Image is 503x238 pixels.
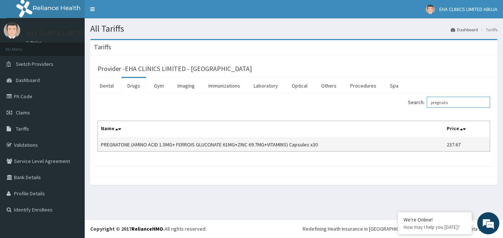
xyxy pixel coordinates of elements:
td: 237.67 [444,138,490,152]
h1: All Tariffs [90,24,497,33]
a: Optical [286,78,313,93]
a: Dashboard [451,26,478,33]
input: Search: [427,97,490,108]
div: Redefining Heath Insurance in [GEOGRAPHIC_DATA] using Telemedicine and Data Science! [303,225,497,232]
th: Name [98,121,444,138]
a: Procedures [344,78,382,93]
a: Imaging [172,78,201,93]
span: Switch Providers [16,61,53,67]
span: Tariffs [16,125,29,132]
a: RelianceHMO [131,225,163,232]
span: EHA CLINICS LIMITED ABUJA [439,6,497,13]
span: Dashboard [16,77,40,84]
img: d_794563401_company_1708531726252_794563401 [14,37,30,55]
div: Minimize live chat window [121,4,138,21]
a: Dental [94,78,120,93]
img: User Image [4,22,20,39]
h3: Tariffs [94,44,111,50]
label: Search: [408,97,490,108]
li: Tariffs [479,26,497,33]
td: PREGNATONE (AMINO ACID 1.5MG+ FERROIS GLUCONATE 61MG+ZINC 69.7MG+VITAMINS) Capsules x30 [98,138,444,152]
span: We're online! [43,72,102,146]
img: User Image [426,5,435,14]
div: We're Online! [404,216,466,223]
a: Immunizations [203,78,246,93]
strong: Copyright © 2017 . [90,225,165,232]
a: Laboratory [248,78,284,93]
a: Others [315,78,342,93]
span: Claims [16,109,30,116]
h3: Provider - EHA CLINICS LIMITED - [GEOGRAPHIC_DATA] [98,65,252,72]
p: EHA CLINICS LIMITED ABUJA [26,30,105,36]
a: Gym [148,78,170,93]
a: Drugs [122,78,146,93]
th: Price [444,121,490,138]
textarea: Type your message and hit 'Enter' [4,159,140,185]
footer: All rights reserved. [85,219,503,238]
a: Spa [384,78,404,93]
div: Chat with us now [38,41,124,51]
p: How may I help you today? [404,224,466,230]
a: Online [26,40,43,45]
